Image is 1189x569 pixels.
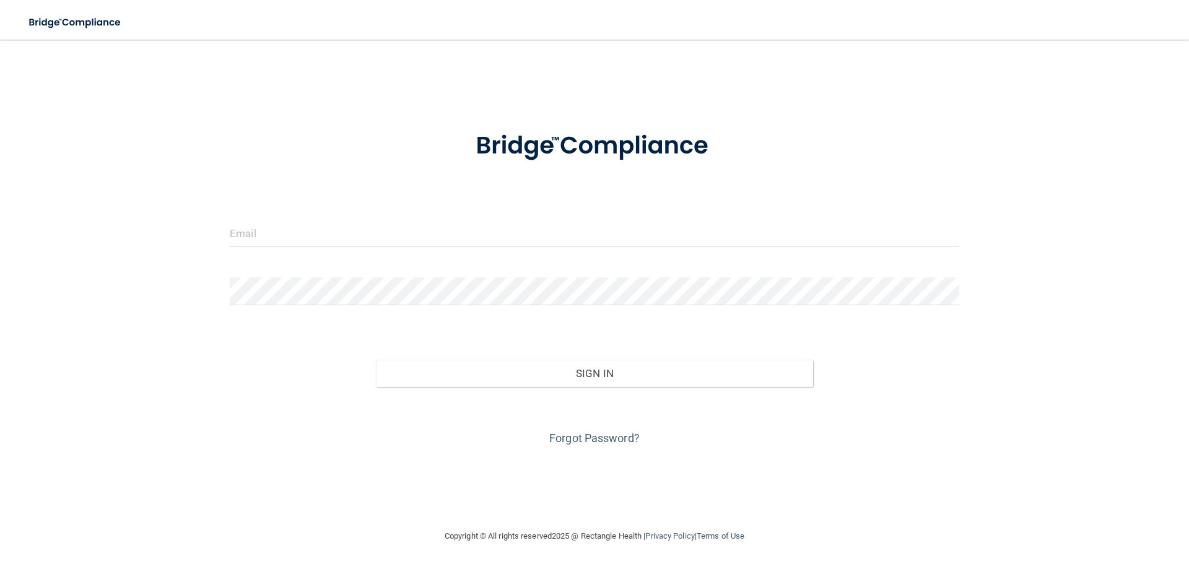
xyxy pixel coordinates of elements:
[230,219,959,247] input: Email
[450,114,739,178] img: bridge_compliance_login_screen.278c3ca4.svg
[376,360,814,387] button: Sign In
[645,531,694,541] a: Privacy Policy
[549,432,640,445] a: Forgot Password?
[19,10,133,35] img: bridge_compliance_login_screen.278c3ca4.svg
[697,531,744,541] a: Terms of Use
[368,516,821,556] div: Copyright © All rights reserved 2025 @ Rectangle Health | |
